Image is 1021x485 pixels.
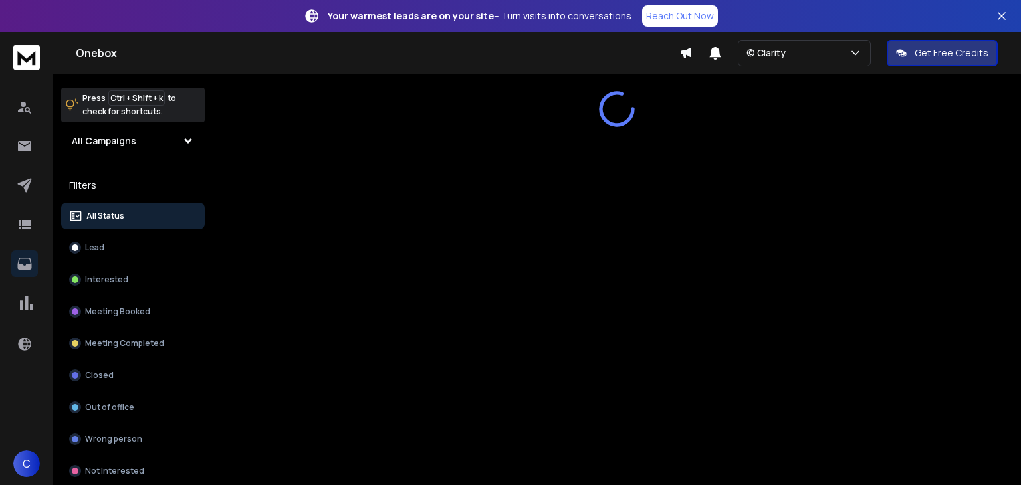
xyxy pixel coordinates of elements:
[915,47,988,60] p: Get Free Credits
[61,458,205,484] button: Not Interested
[328,9,631,23] p: – Turn visits into conversations
[746,47,791,60] p: © Clarity
[85,306,150,317] p: Meeting Booked
[61,394,205,421] button: Out of office
[85,402,134,413] p: Out of office
[13,45,40,70] img: logo
[76,45,679,61] h1: Onebox
[887,40,998,66] button: Get Free Credits
[61,266,205,293] button: Interested
[646,9,714,23] p: Reach Out Now
[61,298,205,325] button: Meeting Booked
[85,434,142,444] p: Wrong person
[13,450,40,477] button: C
[85,466,144,476] p: Not Interested
[61,330,205,357] button: Meeting Completed
[61,128,205,154] button: All Campaigns
[61,176,205,195] h3: Filters
[85,338,164,349] p: Meeting Completed
[72,134,136,147] h1: All Campaigns
[61,203,205,229] button: All Status
[85,274,128,285] p: Interested
[108,90,165,106] span: Ctrl + Shift + k
[86,211,124,221] p: All Status
[328,9,494,22] strong: Your warmest leads are on your site
[642,5,718,27] a: Reach Out Now
[61,426,205,452] button: Wrong person
[85,370,114,381] p: Closed
[85,242,104,253] p: Lead
[82,92,176,118] p: Press to check for shortcuts.
[61,362,205,389] button: Closed
[61,235,205,261] button: Lead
